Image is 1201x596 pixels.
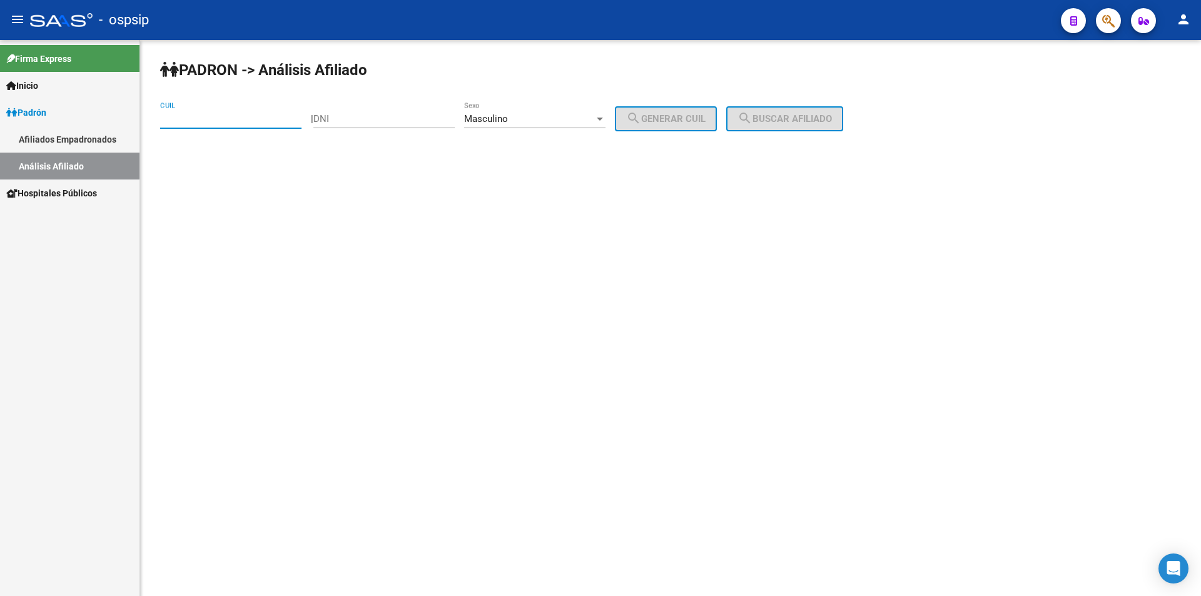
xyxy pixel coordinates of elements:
mat-icon: search [737,111,753,126]
strong: PADRON -> Análisis Afiliado [160,61,367,79]
span: Inicio [6,79,38,93]
mat-icon: menu [10,12,25,27]
span: Masculino [464,113,508,124]
button: Buscar afiliado [726,106,843,131]
span: Firma Express [6,52,71,66]
span: Buscar afiliado [737,113,832,124]
div: Open Intercom Messenger [1158,553,1188,583]
mat-icon: person [1176,12,1191,27]
div: | [311,113,726,124]
span: Generar CUIL [626,113,706,124]
span: Padrón [6,106,46,119]
button: Generar CUIL [615,106,717,131]
mat-icon: search [626,111,641,126]
span: Hospitales Públicos [6,186,97,200]
span: - ospsip [99,6,149,34]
